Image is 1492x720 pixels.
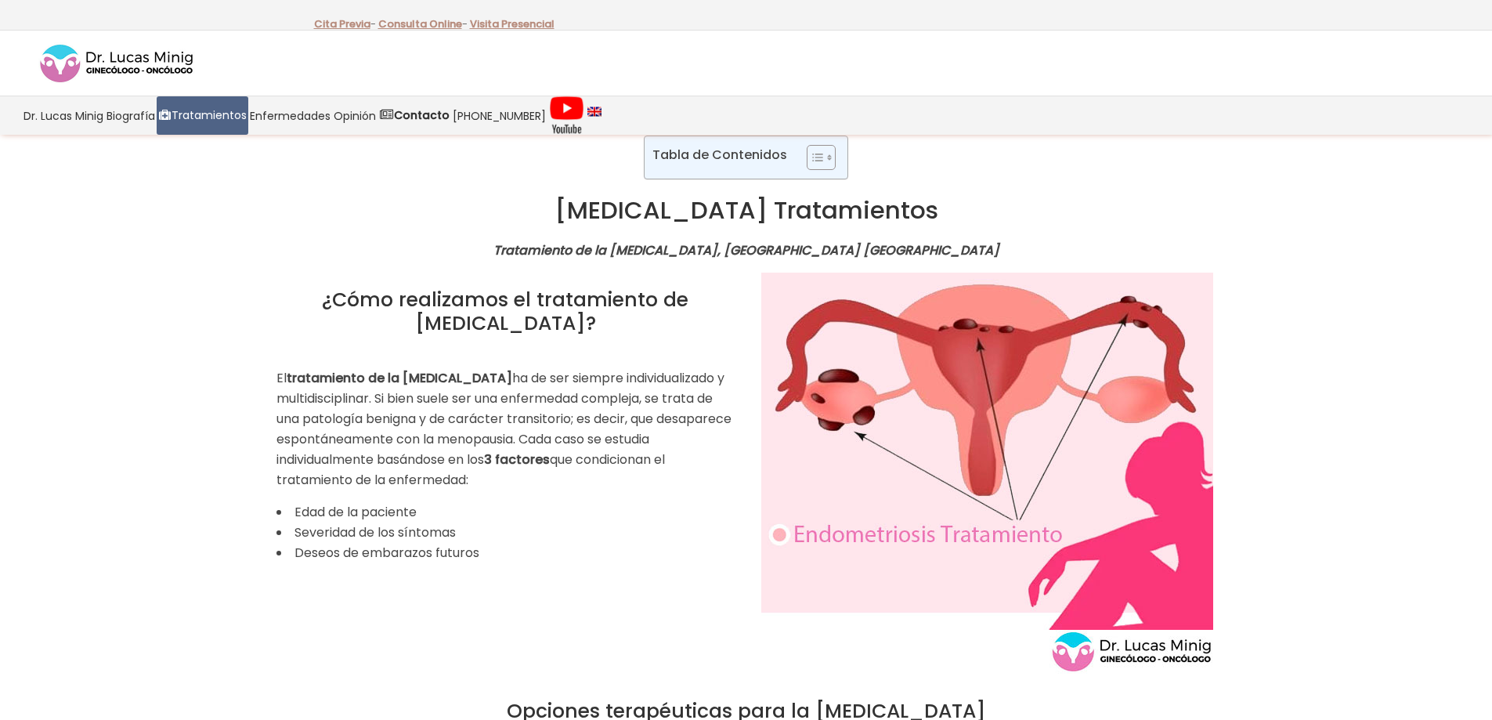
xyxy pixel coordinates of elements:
[378,96,451,135] a: Contacto
[795,144,832,171] a: Toggle Table of Content
[314,16,370,31] a: Cita Previa
[549,96,584,135] img: Videos Youtube Ginecología
[105,96,157,135] a: Biografía
[107,107,155,125] span: Biografía
[157,96,248,135] a: Tratamientos
[276,502,735,523] li: Edad de la paciente
[287,369,512,387] strong: tratamiento de la [MEDICAL_DATA]
[587,107,601,116] img: language english
[493,241,999,259] strong: Tratamiento de la [MEDICAL_DATA], [GEOGRAPHIC_DATA] [GEOGRAPHIC_DATA]
[276,288,735,335] h2: ¿Cómo realizamos el tratamiento de [MEDICAL_DATA]?
[314,14,376,34] p: -
[334,107,376,125] span: Opinión
[761,273,1213,674] img: Endometriosis Tratamiento en España
[378,16,462,31] a: Consulta Online
[276,543,735,563] li: Deseos de embarazos futuros
[23,107,103,125] span: Dr. Lucas Minig
[586,96,603,135] a: language english
[484,450,550,469] strong: 3 factores
[394,107,450,123] strong: Contacto
[276,368,735,490] p: El ha de ser siempre individualizado y multidisciplinar. Si bien suele ser una enfermedad complej...
[451,96,547,135] a: [PHONE_NUMBER]
[470,16,555,31] a: Visita Presencial
[250,107,331,125] span: Enfermedades
[22,96,105,135] a: Dr. Lucas Minig
[652,146,787,164] p: Tabla de Contenidos
[453,107,546,125] span: [PHONE_NUMBER]
[378,14,468,34] p: -
[172,107,247,125] span: Tratamientos
[332,96,378,135] a: Opinión
[547,96,586,135] a: Videos Youtube Ginecología
[248,96,332,135] a: Enfermedades
[276,523,735,543] li: Severidad de los síntomas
